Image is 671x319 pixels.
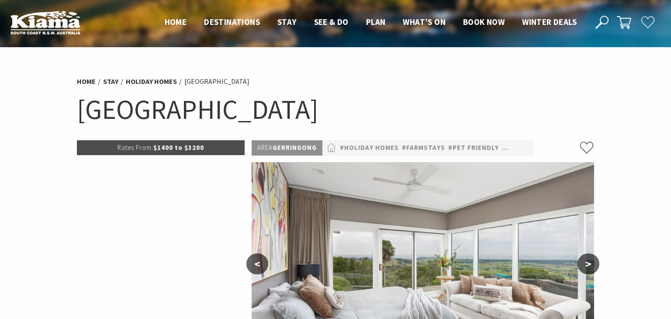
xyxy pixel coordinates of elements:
button: > [578,253,599,274]
a: #Farmstays [402,142,445,153]
span: Home [165,17,187,27]
span: Stay [277,17,297,27]
span: Winter Deals [522,17,577,27]
span: See & Do [314,17,349,27]
span: What’s On [403,17,446,27]
span: Destinations [204,17,260,27]
a: #Holiday Homes [340,142,399,153]
a: Stay [103,77,118,86]
img: Kiama Logo [10,10,80,35]
p: $1400 to $3200 [77,140,245,155]
a: #Pet Friendly [448,142,499,153]
button: < [246,253,268,274]
a: Home [77,77,96,86]
p: Gerringong [252,140,322,156]
h1: [GEOGRAPHIC_DATA] [77,92,594,127]
nav: Main Menu [156,15,585,30]
span: Book now [463,17,505,27]
span: Area [257,143,273,152]
li: [GEOGRAPHIC_DATA] [184,76,249,87]
span: Plan [366,17,386,27]
span: Rates From: [118,143,153,152]
a: Holiday Homes [126,77,177,86]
